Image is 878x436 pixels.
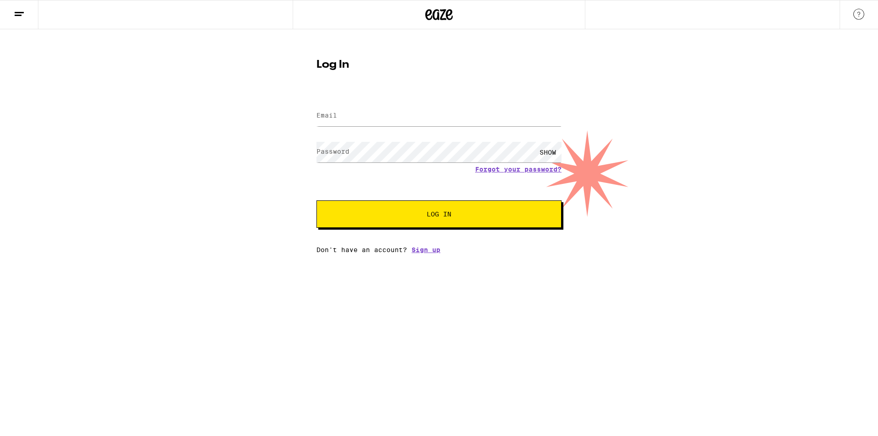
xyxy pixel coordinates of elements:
[316,148,349,155] label: Password
[316,59,562,70] h1: Log In
[475,166,562,173] a: Forgot your password?
[412,246,440,253] a: Sign up
[316,200,562,228] button: Log In
[316,106,562,126] input: Email
[316,112,337,119] label: Email
[534,142,562,162] div: SHOW
[427,211,451,217] span: Log In
[316,246,562,253] div: Don't have an account?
